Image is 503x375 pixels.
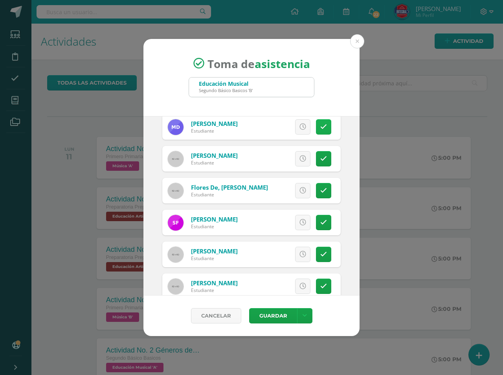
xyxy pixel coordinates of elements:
[168,119,184,135] img: deb9eed6116e660399f2da3e5c2b0bb5.png
[258,279,279,294] span: Excusa
[191,120,238,127] a: [PERSON_NAME]
[168,279,184,294] img: 60x60
[255,56,310,71] strong: asistencia
[258,183,279,198] span: Excusa
[199,80,253,87] div: Educación Musical
[258,215,279,230] span: Excusa
[168,151,184,167] img: 60x60
[168,183,184,199] img: 60x60
[189,78,314,97] input: Busca un grado o sección aquí...
[191,215,238,223] a: [PERSON_NAME]
[191,183,268,191] a: Flores De, [PERSON_NAME]
[258,247,279,262] span: Excusa
[191,191,268,198] div: Estudiante
[191,127,238,134] div: Estudiante
[350,34,364,48] button: Close (Esc)
[191,159,238,166] div: Estudiante
[168,247,184,262] img: 60x60
[191,279,238,287] a: [PERSON_NAME]
[258,151,279,166] span: Excusa
[168,215,184,231] img: 08f8431c8f6ce457f837faf483fcac20.png
[249,308,297,323] button: Guardar
[258,120,279,134] span: Excusa
[191,151,238,159] a: [PERSON_NAME]
[191,308,241,323] a: Cancelar
[191,223,238,230] div: Estudiante
[207,56,310,71] span: Toma de
[191,247,238,255] a: [PERSON_NAME]
[191,287,238,294] div: Estudiante
[191,255,238,262] div: Estudiante
[199,87,253,93] div: Segundo Básico Basicos 'B'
